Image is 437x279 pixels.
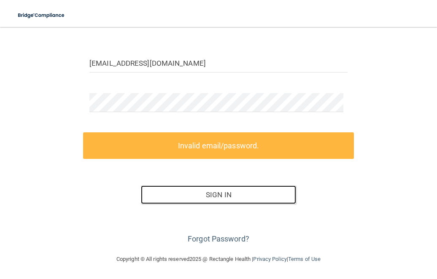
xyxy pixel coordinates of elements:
[141,185,296,204] button: Sign In
[288,256,321,262] a: Terms of Use
[89,54,348,72] input: Email
[83,132,354,159] label: Invalid email/password.
[65,246,372,273] div: Copyright © All rights reserved 2025 @ Rectangle Health | |
[188,234,249,243] a: Forgot Password?
[253,256,286,262] a: Privacy Policy
[13,7,70,24] img: bridge_compliance_login_screen.278c3ca4.svg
